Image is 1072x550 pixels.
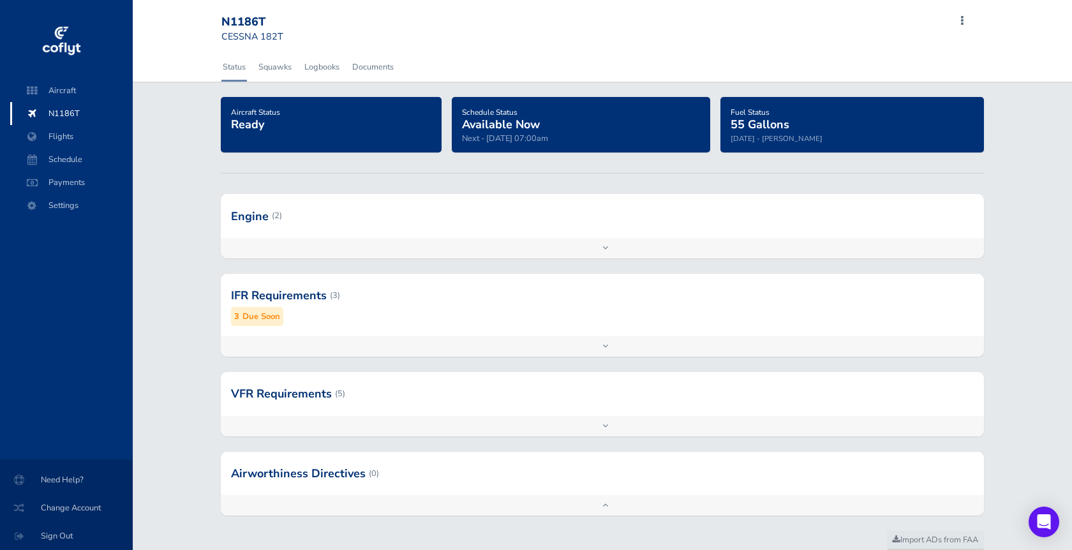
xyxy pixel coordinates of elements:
[462,107,517,117] span: Schedule Status
[221,53,247,81] a: Status
[231,107,280,117] span: Aircraft Status
[40,22,82,61] img: coflyt logo
[221,15,313,29] div: N1186T
[23,148,120,171] span: Schedule
[731,107,770,117] span: Fuel Status
[893,534,978,546] span: Import ADs from FAA
[23,194,120,217] span: Settings
[303,53,341,81] a: Logbooks
[257,53,293,81] a: Squawks
[23,171,120,194] span: Payments
[887,531,984,550] a: Import ADs from FAA
[731,117,789,132] span: 55 Gallons
[15,524,117,547] span: Sign Out
[23,102,120,125] span: N1186T
[221,30,283,43] small: CESSNA 182T
[462,133,548,144] span: Next - [DATE] 07:00am
[23,125,120,148] span: Flights
[231,117,264,132] span: Ready
[242,310,280,323] small: Due Soon
[731,133,823,144] small: [DATE] - [PERSON_NAME]
[462,103,540,133] a: Schedule StatusAvailable Now
[15,468,117,491] span: Need Help?
[1029,507,1059,537] div: Open Intercom Messenger
[351,53,395,81] a: Documents
[462,117,540,132] span: Available Now
[15,496,117,519] span: Change Account
[23,79,120,102] span: Aircraft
